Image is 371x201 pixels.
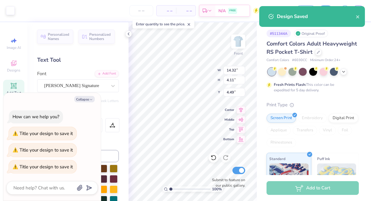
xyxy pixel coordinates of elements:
button: close [356,13,360,20]
span: Standard [269,155,285,162]
span: FREE [229,9,236,13]
img: Puff Ink [317,163,356,194]
div: Print Type [267,101,359,108]
input: Untitled Design [262,5,292,17]
span: Comfort Colors Adult Heavyweight RS Pocket T-Shirt [267,40,357,56]
span: – – [180,8,192,14]
span: Top [223,127,234,132]
div: Design Saved [277,13,356,20]
div: Text Tool [37,56,119,64]
span: Personalized Names [48,32,69,41]
div: Rhinestones [267,138,296,147]
div: Foil [338,126,352,135]
div: Original Proof [294,30,328,37]
div: Transfers [293,126,317,135]
div: Embroidery [298,114,327,123]
span: # 6030CC [292,58,307,63]
div: Applique [267,126,291,135]
span: Designs [7,68,20,73]
div: Title your design to save it [19,147,73,153]
strong: Fresh Prints Flash: [274,82,306,87]
div: Title your design to save it [19,130,73,137]
span: – – [160,8,172,14]
div: Title your design to save it [19,164,73,170]
div: Front [234,51,243,56]
label: Submit to feature on our public gallery. [209,177,245,188]
div: Screen Print [267,114,296,123]
img: Standard [269,163,309,194]
div: Add Font [95,70,119,77]
span: Puff Ink [317,155,330,162]
div: This color can be expedited for 5 day delivery. [274,82,349,93]
span: Middle [223,118,234,122]
span: Bottom [223,137,234,141]
div: Vinyl [319,126,336,135]
span: Add Text [6,90,21,95]
img: Front [232,35,244,48]
span: Personalized Numbers [89,32,111,41]
span: Center [223,108,234,112]
span: N/A [218,8,226,14]
button: Collapse [74,96,95,102]
label: Font [37,70,46,77]
div: Digital Print [329,114,358,123]
div: How can we help you? [12,114,59,120]
div: Enter quantity to see the price. [132,20,194,28]
span: Comfort Colors [267,58,289,63]
span: 100 % [212,186,222,192]
div: # 511344A [267,30,291,37]
span: Image AI [7,45,21,50]
span: Minimum Order: 24 + [310,58,341,63]
input: – – [129,5,153,16]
